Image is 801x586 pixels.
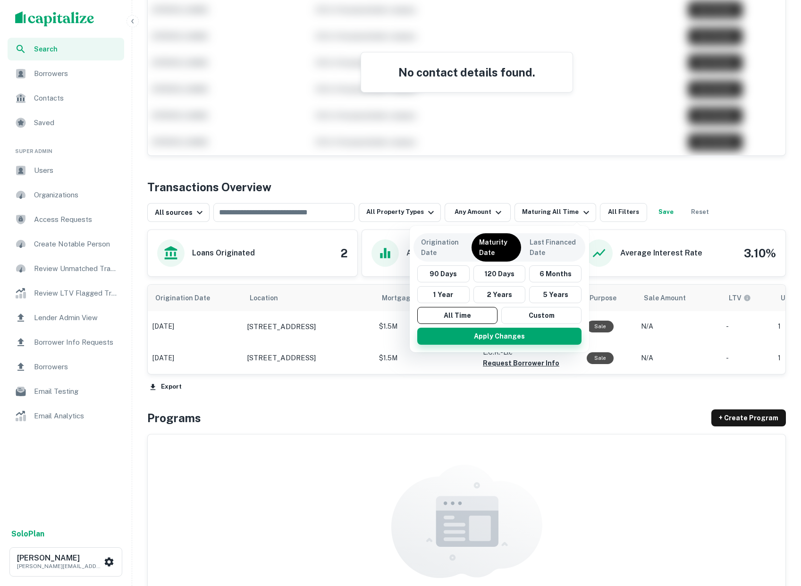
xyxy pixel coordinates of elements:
[417,307,497,324] button: All Time
[501,307,582,324] button: Custom
[529,286,582,303] button: 5 Years
[529,265,582,282] button: 6 Months
[473,265,526,282] button: 120 Days
[417,328,582,345] button: Apply Changes
[479,237,514,258] p: Maturity Date
[473,286,526,303] button: 2 Years
[421,237,463,258] p: Origination Date
[417,265,470,282] button: 90 Days
[754,510,801,556] iframe: Chat Widget
[530,237,578,258] p: Last Financed Date
[417,286,470,303] button: 1 Year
